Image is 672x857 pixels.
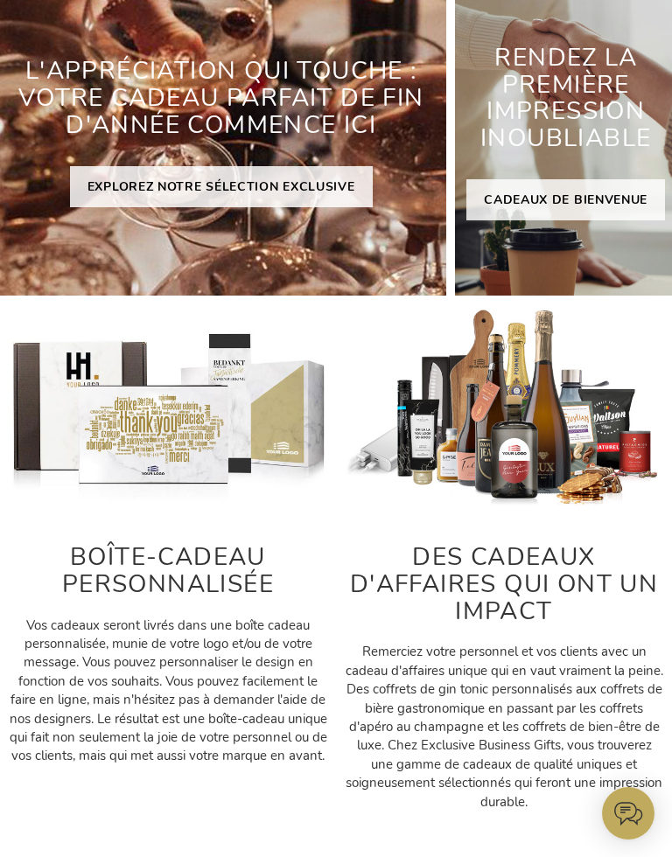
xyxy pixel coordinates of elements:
[345,309,663,507] img: Cadeaux personnalisés pour les clients et les employés avec impact
[70,166,373,207] a: EXPLOREZ NOTRE SÉLECTION EXCLUSIVE
[9,544,327,598] h2: BOÎTE-CADEAU PERSONNALISÉE
[602,787,654,840] iframe: belco-activator-frame
[345,544,663,624] h2: DES CADEAUX D'AFFAIRES QUI ONT UN IMPACT
[345,643,663,812] p: Remerciez votre personnel et vos clients avec un cadeau d'affaires unique qui en vaut vraiment la...
[466,179,665,220] a: CADEAUX DE BIENVENUE
[9,617,327,766] p: Vos cadeaux seront livrés dans une boîte cadeau personnalisée, munie de votre logo et/ou de votre...
[9,309,327,507] img: Gepersonaliseerde relatiegeschenken voor personeel en klanten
